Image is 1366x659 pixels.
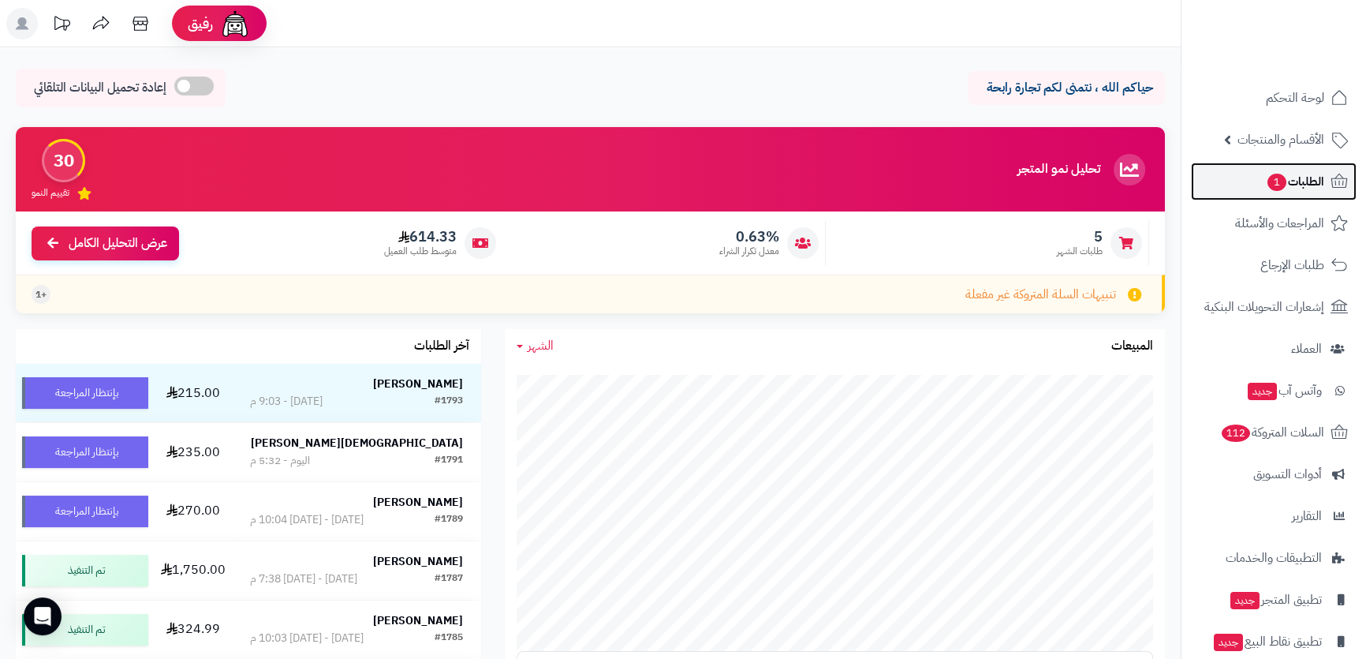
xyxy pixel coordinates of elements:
strong: [PERSON_NAME] [373,612,463,629]
span: تطبيق نقاط البيع [1212,631,1322,653]
span: جديد [1248,383,1277,400]
img: ai-face.png [219,8,251,39]
span: الأقسام والمنتجات [1237,129,1324,151]
div: #1789 [435,512,463,528]
div: بإنتظار المراجعة [22,377,148,409]
div: [DATE] - [DATE] 10:03 م [250,631,364,646]
td: 324.99 [155,601,232,659]
span: الطلبات [1266,170,1324,193]
strong: [PERSON_NAME] [373,376,463,392]
a: إشعارات التحويلات البنكية [1191,288,1357,326]
span: 614.33 [384,228,457,245]
strong: [PERSON_NAME] [373,553,463,570]
div: بإنتظار المراجعة [22,496,148,527]
td: 270.00 [155,482,232,541]
span: إعادة تحميل البيانات التلقائي [34,79,166,97]
a: وآتس آبجديد [1191,372,1357,410]
span: التقارير [1292,505,1322,527]
td: 215.00 [155,364,232,422]
strong: [PERSON_NAME] [373,494,463,511]
span: طلبات الشهر [1057,245,1103,258]
h3: المبيعات [1111,339,1153,354]
h3: آخر الطلبات [414,339,469,354]
span: جديد [1230,592,1260,609]
span: التطبيقات والخدمات [1226,547,1322,569]
span: 0.63% [719,228,779,245]
a: المراجعات والأسئلة [1191,204,1357,242]
h3: تحليل نمو المتجر [1017,163,1100,177]
a: الشهر [517,337,554,355]
a: عرض التحليل الكامل [32,227,179,260]
span: المراجعات والأسئلة [1235,212,1324,234]
span: متوسط طلب العميل [384,245,457,258]
span: إشعارات التحويلات البنكية [1204,296,1324,318]
span: تقييم النمو [32,186,69,200]
div: تم التنفيذ [22,555,148,586]
span: وآتس آب [1246,380,1322,402]
a: السلات المتروكة112 [1191,414,1357,451]
span: +1 [35,288,47,301]
div: [DATE] - [DATE] 10:04 م [250,512,364,528]
span: معدل تكرار الشراء [719,245,779,258]
div: اليوم - 5:32 م [250,453,310,469]
a: العملاء [1191,330,1357,368]
span: جديد [1214,634,1243,651]
div: #1793 [435,394,463,410]
td: 1,750.00 [155,541,232,600]
span: رفيق [188,14,213,33]
span: السلات المتروكة [1220,421,1324,444]
a: تحديثات المنصة [42,8,81,43]
a: لوحة التحكم [1191,79,1357,117]
div: #1791 [435,453,463,469]
a: طلبات الإرجاع [1191,246,1357,284]
span: عرض التحليل الكامل [69,234,167,253]
a: الطلبات1 [1191,163,1357,200]
span: تطبيق المتجر [1229,589,1322,611]
span: لوحة التحكم [1266,87,1324,109]
span: طلبات الإرجاع [1260,254,1324,276]
span: 5 [1057,228,1103,245]
a: تطبيق المتجرجديد [1191,581,1357,619]
a: أدوات التسويق [1191,455,1357,493]
div: Open Intercom Messenger [24,597,62,635]
div: بإنتظار المراجعة [22,436,148,468]
div: تم التنفيذ [22,614,148,646]
span: 1 [1267,174,1286,191]
span: 112 [1222,425,1250,442]
strong: [DEMOGRAPHIC_DATA][PERSON_NAME] [251,435,463,451]
td: 235.00 [155,423,232,481]
span: العملاء [1291,338,1322,360]
div: #1785 [435,631,463,646]
span: تنبيهات السلة المتروكة غير مفعلة [965,286,1116,304]
div: #1787 [435,571,463,587]
span: الشهر [528,336,554,355]
span: أدوات التسويق [1253,463,1322,485]
div: [DATE] - [DATE] 7:38 م [250,571,357,587]
a: التقارير [1191,497,1357,535]
p: حياكم الله ، نتمنى لكم تجارة رابحة [980,79,1153,97]
a: التطبيقات والخدمات [1191,539,1357,577]
div: [DATE] - 9:03 م [250,394,323,410]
